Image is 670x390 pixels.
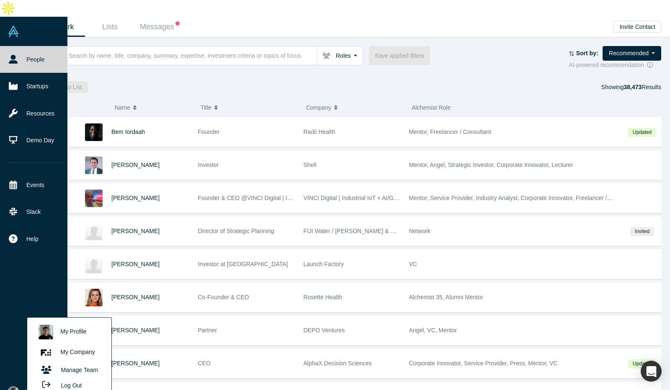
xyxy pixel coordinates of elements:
span: Angel, VC, Mentor [409,327,457,334]
button: Save applied filters [369,46,430,65]
span: Network [409,228,430,234]
div: Showing [601,81,661,93]
span: VC [409,261,417,267]
span: Help [26,235,39,244]
span: Founder [198,128,220,135]
span: DEPO Ventures [304,327,345,334]
span: Corporate Innovator, Service Provider, Press, Mentor, VC [409,360,558,367]
span: Investor [198,162,219,168]
a: [PERSON_NAME] [111,360,160,367]
a: Bem Iordaah [111,128,145,135]
span: Founder & CEO @VINCI Digital | IIoT + AI/GenAI Strategic Advisory [198,195,374,201]
span: Invited [630,227,654,236]
span: Launch Factory [304,261,344,267]
span: Results [624,84,661,90]
button: Company [306,99,403,116]
span: VINCI Digital | Industrial IoT + AI/GenAI Strategic Advisory [304,195,454,201]
a: Lists [85,17,135,37]
input: Search by name, title, company, summary, expertise, investment criteria or topics of focus [68,46,317,65]
span: Mentor, Freelancer / Consultant [409,128,491,135]
div: AI-powered recommendation [569,61,661,69]
span: Updated [628,359,656,368]
button: Roles [317,46,363,65]
span: FIJI Water / [PERSON_NAME] & Winery [304,228,409,234]
button: Add to List [49,81,88,93]
span: Co-Founder & CEO [198,294,249,300]
img: FelixFusion's profile [39,345,53,360]
a: Messages [135,17,185,37]
span: Alchemist Role [412,104,451,111]
button: Invite Contact [613,21,661,33]
a: [PERSON_NAME] [111,228,160,234]
button: Name [114,99,192,116]
span: CEO [198,360,211,367]
img: Bem Iordaah's Profile Image [85,123,103,141]
button: Recommended [603,46,661,61]
a: [PERSON_NAME] [111,261,160,267]
img: Gulin Yilmaz's Profile Image [85,289,103,306]
span: Shell [304,162,317,168]
span: Radii Health [304,128,335,135]
img: Vikas Gupta's Profile Image [85,157,103,174]
img: Fabio Bottacci's Profile Image [85,190,103,207]
span: Name [114,99,130,116]
a: [PERSON_NAME] [111,327,160,334]
span: Rosette Health [304,294,343,300]
a: My Company [34,342,104,363]
a: My Profile [34,322,104,342]
span: Mentor, Angel, Strategic Investor, Corporate Innovator, Lecturer [409,162,573,168]
img: Patrick Kerr's Profile Image [85,256,103,273]
strong: 38,473 [624,84,642,90]
span: Partner [198,327,217,334]
span: Director of Strategic Planning [198,228,274,234]
img: Ashkan Yousefi's profile [39,325,53,339]
span: Title [201,99,211,116]
img: Barbara Chung's Profile Image [85,223,103,240]
strong: Sort by: [576,50,598,56]
span: Alchemist 35, Alumni Mentor [409,294,483,300]
img: Alchemist Vault Logo [8,26,19,37]
button: Title [201,99,297,116]
a: Manage Team [34,363,104,377]
span: AlphaX Decision Sciences [304,360,372,367]
a: [PERSON_NAME] [111,195,160,201]
span: Investor at [GEOGRAPHIC_DATA] [198,261,288,267]
a: [PERSON_NAME] [111,162,160,168]
span: Company [306,99,331,116]
span: Updated [628,128,656,137]
a: [PERSON_NAME] [111,294,160,300]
